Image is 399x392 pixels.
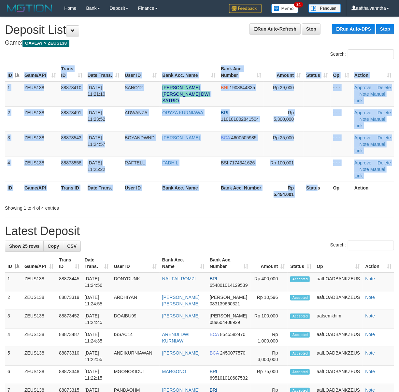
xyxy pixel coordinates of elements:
[332,24,375,34] a: Run Auto-DPS
[331,106,352,132] td: - - -
[162,276,196,281] a: NAUFAL ROMZI
[365,313,375,318] a: Note
[274,110,294,122] span: Rp 5,300,000
[304,182,331,200] th: Status
[56,347,82,366] td: 88873310
[218,63,264,81] th: Bank Acc. Number: activate to sort column ascending
[273,135,294,140] span: Rp 25,000
[290,314,310,319] span: Accepted
[210,313,247,318] span: [PERSON_NAME]
[162,160,178,165] a: FADHIL
[308,4,341,13] img: panduan.png
[210,369,217,374] span: BRI
[61,160,81,165] span: 88873558
[111,366,160,384] td: MGONOKICUT
[82,310,111,329] td: [DATE] 11:24:45
[210,375,248,381] span: Copy 695101010687532 to clipboard
[122,63,160,81] th: User ID: activate to sort column ascending
[125,160,145,165] span: RAFTELL
[82,254,111,273] th: Date Trans.: activate to sort column ascending
[354,85,371,90] a: Approve
[273,85,294,90] span: Rp 29,000
[5,291,22,310] td: 2
[22,81,59,107] td: ZEUS138
[354,160,371,165] a: Approve
[63,241,81,252] a: CSV
[22,132,59,157] td: ZEUS138
[162,350,200,356] a: [PERSON_NAME]
[304,63,331,81] th: Status: activate to sort column ascending
[59,182,85,200] th: Trans ID
[85,63,122,81] th: Date Trans.: activate to sort column ascending
[251,366,288,384] td: Rp 75,000
[43,241,63,252] a: Copy
[162,110,203,115] a: ORYZA KURNIAWA
[210,295,247,300] span: [PERSON_NAME]
[249,23,301,35] a: Run Auto-Refresh
[82,366,111,384] td: [DATE] 11:22:15
[251,310,288,329] td: Rp 100,000
[88,135,106,147] span: [DATE] 11:24:57
[22,310,56,329] td: ZEUS138
[162,313,200,318] a: [PERSON_NAME]
[365,369,375,374] a: Note
[82,273,111,291] td: [DATE] 11:24:56
[251,347,288,366] td: Rp 3,000,000
[221,160,228,165] span: BSI
[210,276,217,281] span: BRI
[160,182,218,200] th: Bank Acc. Name
[82,291,111,310] td: [DATE] 11:24:55
[331,157,352,182] td: - - -
[365,350,375,356] a: Note
[230,160,255,165] span: Copy 7174341626 to clipboard
[122,182,160,200] th: User ID
[348,49,394,59] input: Search:
[354,110,371,115] a: Approve
[229,4,262,13] img: Feedback.jpg
[314,329,363,347] td: aafLOADBANKZEUS
[5,106,22,132] td: 2
[9,244,39,249] span: Show 25 rows
[111,254,160,273] th: User ID: activate to sort column ascending
[56,329,82,347] td: 88873487
[22,106,59,132] td: ZEUS138
[111,291,160,310] td: ARDHIYAN
[125,110,147,115] span: ADWANZA
[5,241,44,252] a: Show 25 rows
[331,132,352,157] td: - - -
[111,273,160,291] td: DONYDUNK
[5,273,22,291] td: 1
[22,157,59,182] td: ZEUS138
[22,329,56,347] td: ZEUS138
[314,273,363,291] td: aafLOADBANKZEUS
[5,132,22,157] td: 3
[365,276,375,281] a: Note
[360,117,369,122] a: Note
[22,291,56,310] td: ZEUS138
[290,332,310,338] span: Accepted
[207,254,251,273] th: Bank Acc. Number: activate to sort column ascending
[220,332,246,337] span: Copy 8545582470 to clipboard
[5,310,22,329] td: 3
[5,347,22,366] td: 5
[56,254,82,273] th: Trans ID: activate to sort column ascending
[22,182,59,200] th: Game/API
[231,135,257,140] span: Copy 4600505985 to clipboard
[331,182,352,200] th: Op
[360,167,369,172] a: Note
[61,85,81,90] span: 88873410
[125,85,143,90] span: SANO12
[67,244,77,249] span: CSV
[162,369,186,374] a: MARGONO
[88,160,106,172] span: [DATE] 11:25:22
[330,49,394,59] label: Search:
[288,254,314,273] th: Status: activate to sort column ascending
[264,63,304,81] th: Amount: activate to sort column ascending
[251,329,288,347] td: Rp 1,000,000
[162,135,200,140] a: [PERSON_NAME]
[5,225,394,238] h1: Latest Deposit
[88,85,106,97] span: [DATE] 11:21:10
[59,63,85,81] th: Trans ID: activate to sort column ascending
[378,85,391,90] a: Delete
[352,182,394,200] th: Action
